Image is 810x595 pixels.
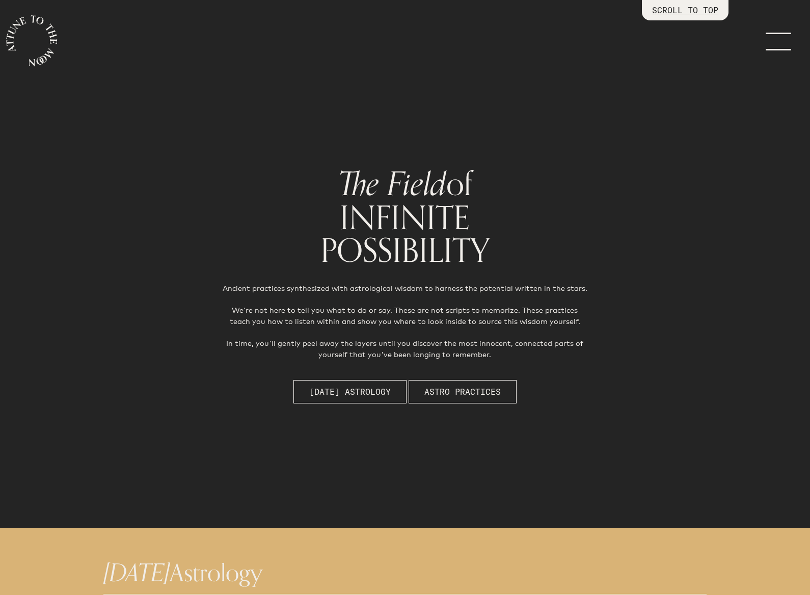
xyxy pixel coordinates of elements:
p: Ancient practices synthesized with astrological wisdom to harness the potential written in the st... [222,283,587,360]
h1: Astrology [103,560,707,586]
span: [DATE] Astrology [309,386,391,398]
p: SCROLL TO TOP [652,4,718,16]
h1: of INFINITE POSSIBILITY [206,167,604,266]
button: Astro Practices [409,380,517,403]
span: Astro Practices [424,386,501,398]
span: The Field [338,158,446,211]
button: [DATE] Astrology [293,380,407,403]
span: [DATE] [103,553,170,593]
